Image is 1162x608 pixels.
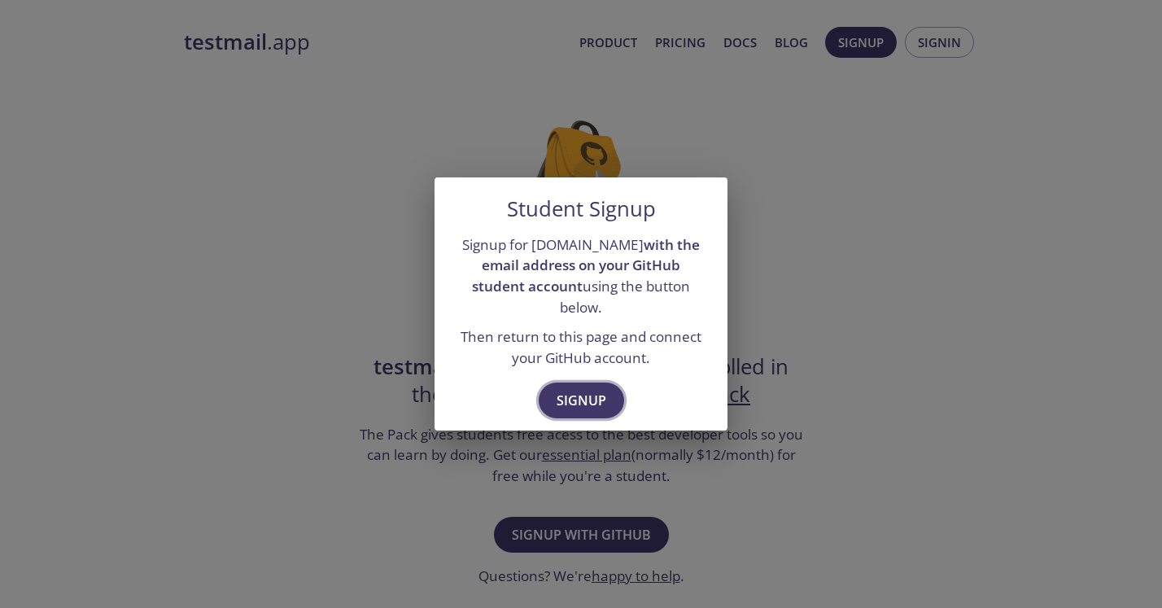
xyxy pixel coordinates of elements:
strong: with the email address on your GitHub student account [472,235,700,295]
span: Signup [557,389,606,412]
p: Then return to this page and connect your GitHub account. [454,326,708,368]
h5: Student Signup [507,197,656,221]
button: Signup [539,383,624,418]
p: Signup for [DOMAIN_NAME] using the button below. [454,234,708,318]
